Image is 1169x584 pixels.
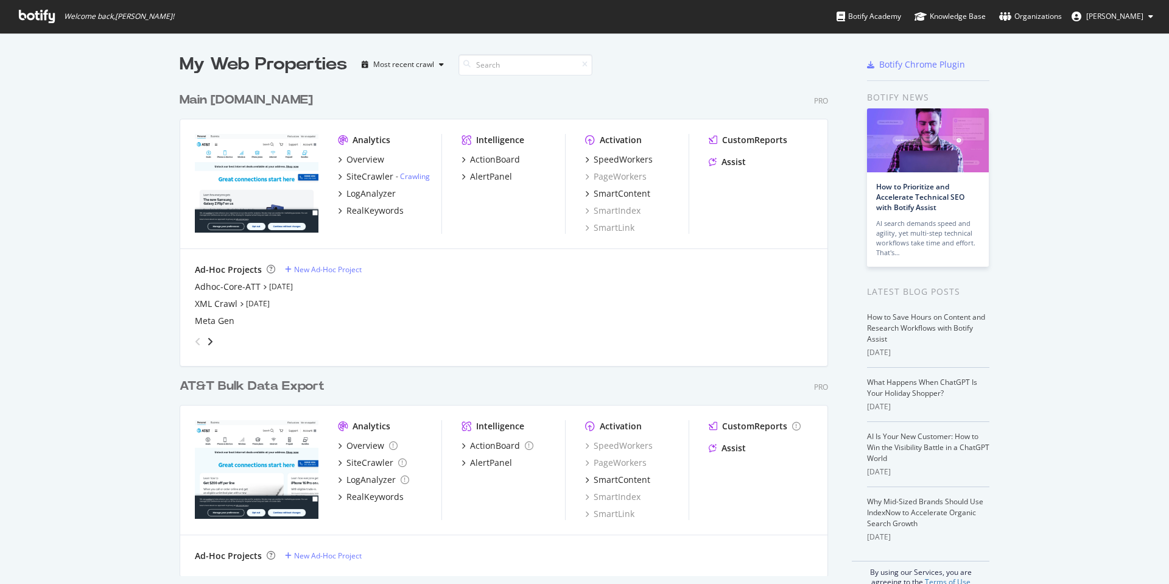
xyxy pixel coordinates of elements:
div: SpeedWorkers [594,153,653,166]
div: RealKeywords [346,205,404,217]
a: Overview [338,153,384,166]
a: LogAnalyzer [338,188,396,200]
a: ActionBoard [462,440,533,452]
div: [DATE] [867,466,989,477]
a: AI Is Your New Customer: How to Win the Visibility Battle in a ChatGPT World [867,431,989,463]
a: AlertPanel [462,171,512,183]
div: angle-left [190,332,206,351]
div: ActionBoard [470,440,520,452]
a: AT&T Bulk Data Export [180,378,329,395]
div: LogAnalyzer [346,474,396,486]
a: Overview [338,440,398,452]
div: Activation [600,134,642,146]
div: AT&T Bulk Data Export [180,378,325,395]
div: Organizations [999,10,1062,23]
div: SiteCrawler [346,171,393,183]
div: Intelligence [476,420,524,432]
span: Zach Doty [1086,11,1143,21]
a: Meta Gen [195,315,234,327]
a: XML Crawl [195,298,237,310]
a: RealKeywords [338,205,404,217]
div: Main [DOMAIN_NAME] [180,91,313,109]
a: RealKeywords [338,491,404,503]
a: SmartContent [585,188,650,200]
div: [DATE] [867,401,989,412]
a: SpeedWorkers [585,440,653,452]
div: Analytics [353,420,390,432]
div: Activation [600,420,642,432]
a: [DATE] [246,298,270,309]
div: CustomReports [722,420,787,432]
div: AlertPanel [470,171,512,183]
a: SpeedWorkers [585,153,653,166]
div: New Ad-Hoc Project [294,264,362,275]
a: CustomReports [709,134,787,146]
a: Adhoc-Core-ATT [195,281,261,293]
div: Analytics [353,134,390,146]
a: SmartIndex [585,205,641,217]
div: Most recent crawl [373,61,434,68]
div: Botify news [867,91,989,104]
div: AI search demands speed and agility, yet multi-step technical workflows take time and effort. Tha... [876,219,980,258]
div: SmartIndex [585,491,641,503]
div: New Ad-Hoc Project [294,551,362,561]
a: PageWorkers [585,171,647,183]
div: SiteCrawler [346,457,393,469]
a: SmartLink [585,508,634,520]
a: What Happens When ChatGPT Is Your Holiday Shopper? [867,377,977,398]
a: How to Save Hours on Content and Research Workflows with Botify Assist [867,312,985,344]
img: attbulkexport.com [195,420,318,519]
div: Botify Chrome Plugin [879,58,965,71]
div: AlertPanel [470,457,512,469]
a: Assist [709,156,746,168]
a: Main [DOMAIN_NAME] [180,91,318,109]
div: [DATE] [867,532,989,543]
a: AlertPanel [462,457,512,469]
input: Search [458,54,592,76]
a: LogAnalyzer [338,474,409,486]
a: How to Prioritize and Accelerate Technical SEO with Botify Assist [876,181,964,213]
a: Botify Chrome Plugin [867,58,965,71]
button: [PERSON_NAME] [1062,7,1163,26]
div: SmartContent [594,474,650,486]
div: RealKeywords [346,491,404,503]
div: Latest Blog Posts [867,285,989,298]
a: New Ad-Hoc Project [285,551,362,561]
div: - [396,171,430,181]
img: att.com [195,134,318,233]
div: angle-right [206,336,214,348]
div: Intelligence [476,134,524,146]
div: SmartLink [585,222,634,234]
a: CustomReports [709,420,801,432]
button: Most recent crawl [357,55,449,74]
div: grid [180,77,838,576]
span: Welcome back, [PERSON_NAME] ! [64,12,174,21]
div: Botify Academy [837,10,901,23]
div: My Web Properties [180,52,347,77]
a: SiteCrawler [338,457,407,469]
a: [DATE] [269,281,293,292]
a: New Ad-Hoc Project [285,264,362,275]
div: LogAnalyzer [346,188,396,200]
a: Assist [709,442,746,454]
a: PageWorkers [585,457,647,469]
a: ActionBoard [462,153,520,166]
div: Ad-Hoc Projects [195,550,262,562]
div: Pro [814,96,828,106]
div: Overview [346,440,384,452]
a: Crawling [400,171,430,181]
div: ActionBoard [470,153,520,166]
div: CustomReports [722,134,787,146]
div: [DATE] [867,347,989,358]
div: Assist [721,156,746,168]
div: SmartContent [594,188,650,200]
a: SmartContent [585,474,650,486]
